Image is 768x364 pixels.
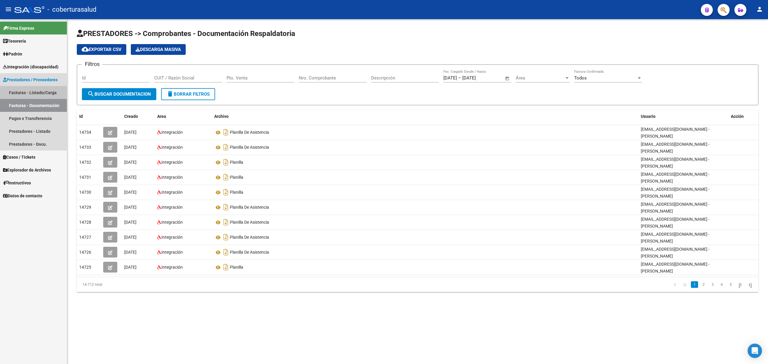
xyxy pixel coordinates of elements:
[222,247,230,257] i: Descargar documento
[222,202,230,212] i: Descargar documento
[690,279,699,290] li: page 1
[79,114,83,119] span: Id
[157,114,166,119] span: Area
[77,277,212,292] div: 14.712 total
[124,250,136,255] span: [DATE]
[671,281,679,288] a: go to first page
[3,180,31,186] span: Instructivos
[641,127,709,139] span: [EMAIL_ADDRESS][DOMAIN_NAME] - [PERSON_NAME]
[731,114,744,119] span: Acción
[124,235,136,240] span: [DATE]
[700,281,707,288] a: 2
[5,6,12,13] mat-icon: menu
[87,91,151,97] span: Buscar Documentacion
[230,220,269,225] span: Planilla De Asistencia
[161,220,183,225] span: Integración
[708,279,717,290] li: page 3
[641,247,709,258] span: [EMAIL_ADDRESS][DOMAIN_NAME] - [PERSON_NAME]
[230,130,269,135] span: Planilla De Asistencia
[717,279,726,290] li: page 4
[746,281,754,288] a: go to last page
[161,88,215,100] button: Borrar Filtros
[736,281,744,288] a: go to next page
[3,64,58,70] span: Integración (discapacidad)
[230,190,243,195] span: Planilla
[124,220,136,225] span: [DATE]
[222,232,230,242] i: Descargar documento
[87,90,94,97] mat-icon: search
[82,46,89,53] mat-icon: cloud_download
[124,160,136,165] span: [DATE]
[230,205,269,210] span: Planilla De Asistencia
[222,262,230,272] i: Descargar documento
[748,344,762,358] div: Open Intercom Messenger
[161,145,183,150] span: Integración
[726,279,735,290] li: page 5
[230,160,243,165] span: Planilla
[161,130,183,135] span: Integración
[638,110,728,123] datatable-header-cell: Usuario
[641,157,709,169] span: [EMAIL_ADDRESS][DOMAIN_NAME] - [PERSON_NAME]
[681,281,689,288] a: go to previous page
[230,145,269,150] span: Planilla De Asistencia
[230,265,243,270] span: Planilla
[756,6,763,13] mat-icon: person
[79,235,91,240] span: 14727
[641,217,709,228] span: [EMAIL_ADDRESS][DOMAIN_NAME] - [PERSON_NAME]
[641,232,709,243] span: [EMAIL_ADDRESS][DOMAIN_NAME] - [PERSON_NAME]
[161,235,183,240] span: Integración
[79,205,91,210] span: 14729
[79,175,91,180] span: 14731
[462,75,491,81] input: End date
[124,114,138,119] span: Creado
[124,130,136,135] span: [DATE]
[230,235,269,240] span: Planilla De Asistencia
[82,60,103,68] h3: Filtros
[124,205,136,210] span: [DATE]
[641,142,709,154] span: [EMAIL_ADDRESS][DOMAIN_NAME] - [PERSON_NAME]
[124,265,136,270] span: [DATE]
[124,175,136,180] span: [DATE]
[727,281,734,288] a: 5
[47,3,96,16] span: - coberturasalud
[166,90,174,97] mat-icon: delete
[641,172,709,183] span: [EMAIL_ADDRESS][DOMAIN_NAME] - [PERSON_NAME]
[77,44,126,55] button: Exportar CSV
[79,130,91,135] span: 14734
[79,160,91,165] span: 14732
[155,110,212,123] datatable-header-cell: Area
[222,172,230,182] i: Descargar documento
[82,88,156,100] button: Buscar Documentacion
[699,279,708,290] li: page 2
[79,265,91,270] span: 14725
[161,265,183,270] span: Integración
[574,75,587,81] span: Todos
[230,175,243,180] span: Planilla
[718,281,725,288] a: 4
[166,91,210,97] span: Borrar Filtros
[79,220,91,225] span: 14728
[3,76,58,83] span: Prestadores / Proveedores
[122,110,155,123] datatable-header-cell: Creado
[516,75,564,81] span: Área
[3,154,35,160] span: Casos / Tickets
[222,142,230,152] i: Descargar documento
[131,44,186,55] app-download-masive: Descarga masiva de comprobantes (adjuntos)
[3,167,51,173] span: Explorador de Archivos
[79,145,91,150] span: 14733
[161,205,183,210] span: Integración
[222,217,230,227] i: Descargar documento
[161,160,183,165] span: Integración
[79,250,91,255] span: 14726
[504,75,511,82] button: Open calendar
[161,250,183,255] span: Integración
[161,175,183,180] span: Integración
[641,187,709,198] span: [EMAIL_ADDRESS][DOMAIN_NAME] - [PERSON_NAME]
[3,25,34,31] span: Firma Express
[124,145,136,150] span: [DATE]
[222,187,230,197] i: Descargar documento
[641,262,709,273] span: [EMAIL_ADDRESS][DOMAIN_NAME] - [PERSON_NAME]
[728,110,758,123] datatable-header-cell: Acción
[212,110,638,123] datatable-header-cell: Archivo
[3,51,22,57] span: Padrón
